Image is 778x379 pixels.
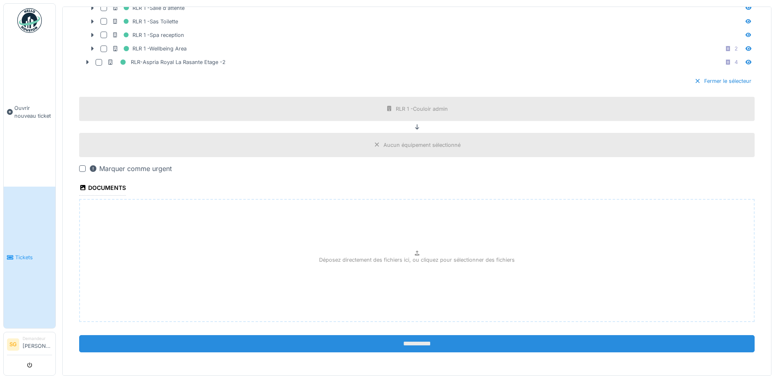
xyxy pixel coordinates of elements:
div: Fermer le sélecteur [691,75,755,87]
div: 2 [735,45,738,53]
a: Tickets [4,187,55,328]
a: Ouvrir nouveau ticket [4,37,55,187]
div: RLR 1 -Couloir admin [396,105,448,113]
div: Marquer comme urgent [89,164,172,174]
div: RLR 1 -Wellbeing Area [112,43,187,54]
span: Ouvrir nouveau ticket [14,104,52,120]
img: Badge_color-CXgf-gQk.svg [17,8,42,33]
div: RLR-Aspria Royal La Rasante Etage -2 [107,57,226,67]
a: SG Demandeur[PERSON_NAME] [7,336,52,355]
span: Tickets [15,253,52,261]
p: Déposez directement des fichiers ici, ou cliquez pour sélectionner des fichiers [319,256,515,264]
div: Demandeur [23,336,52,342]
div: 4 [735,58,738,66]
li: [PERSON_NAME] [23,336,52,353]
div: RLR 1 -Spa reception [112,30,184,40]
div: Documents [79,182,126,196]
li: SG [7,338,19,351]
div: RLR 1 -Sas Toilette [112,16,178,27]
div: RLR 1 -Salle d'attente [112,3,185,13]
div: Aucun équipement sélectionné [383,141,461,149]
